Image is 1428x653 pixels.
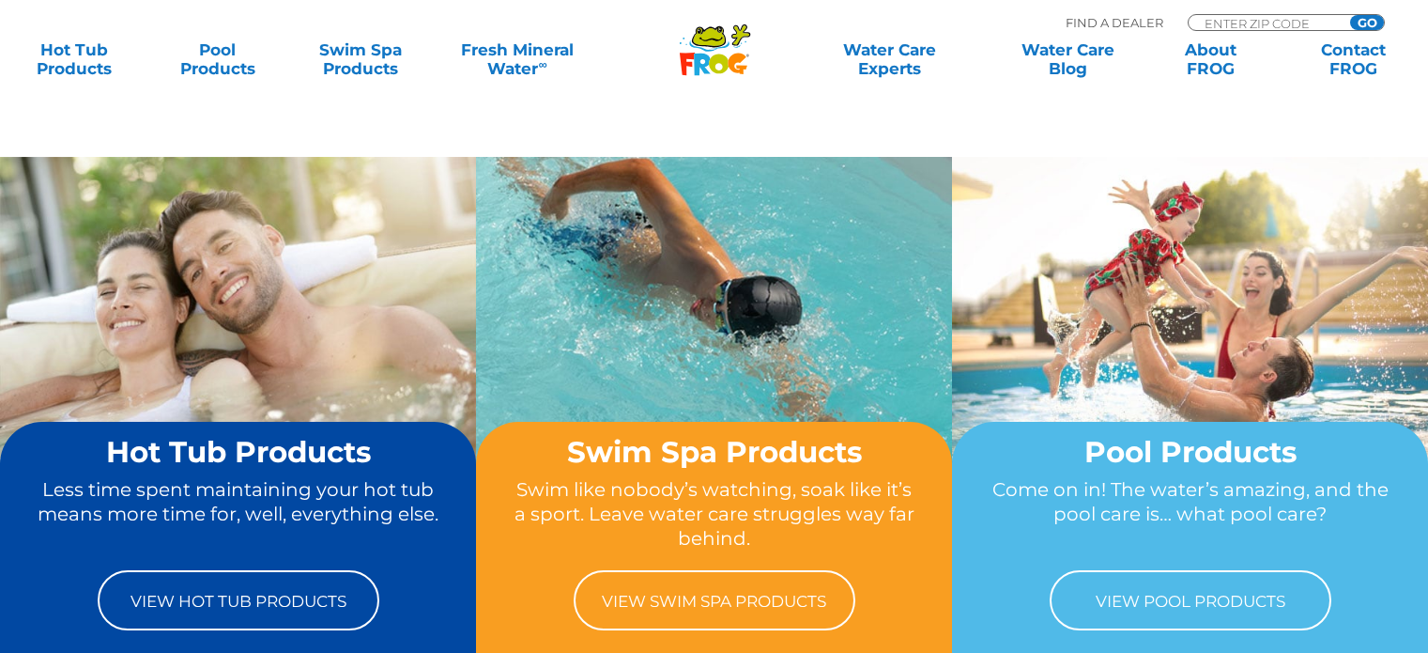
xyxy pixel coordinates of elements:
p: Find A Dealer [1066,14,1163,31]
a: AboutFROG [1155,40,1266,78]
a: View Hot Tub Products [98,570,379,630]
a: View Swim Spa Products [574,570,855,630]
a: Water CareExperts [799,40,980,78]
p: Come on in! The water’s amazing, and the pool care is… what pool care? [988,477,1392,552]
a: Water CareBlog [1012,40,1123,78]
p: Less time spent maintaining your hot tub means more time for, well, everything else. [36,477,440,552]
h2: Pool Products [988,436,1392,468]
a: PoolProducts [161,40,272,78]
a: ContactFROG [1298,40,1409,78]
sup: ∞ [538,57,546,71]
h2: Hot Tub Products [36,436,440,468]
a: Swim SpaProducts [305,40,416,78]
img: home-banner-pool-short [952,157,1428,513]
img: home-banner-swim-spa-short [476,157,952,513]
input: Zip Code Form [1203,15,1329,31]
a: Fresh MineralWater∞ [448,40,587,78]
input: GO [1350,15,1384,30]
a: Hot TubProducts [19,40,130,78]
a: View Pool Products [1050,570,1331,630]
p: Swim like nobody’s watching, soak like it’s a sport. Leave water care struggles way far behind. [512,477,916,552]
h2: Swim Spa Products [512,436,916,468]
